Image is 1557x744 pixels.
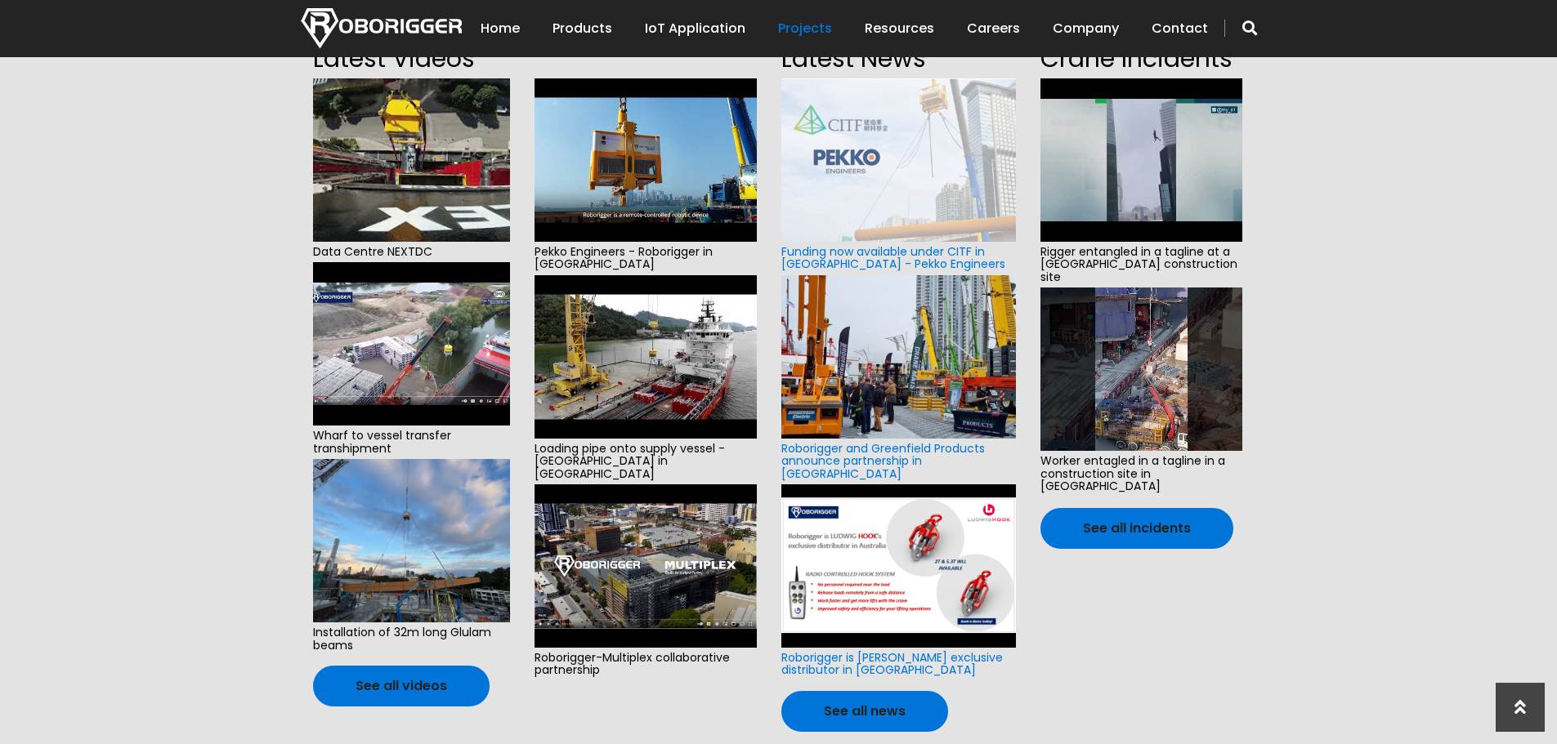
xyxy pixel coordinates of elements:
[535,439,758,484] span: Loading pipe onto supply vessel - [GEOGRAPHIC_DATA] in [GEOGRAPHIC_DATA]
[1040,78,1242,242] img: hqdefault.jpg
[313,425,510,459] span: Wharf to vessel transfer transhipment
[313,78,510,242] img: hqdefault.jpg
[1053,3,1119,54] a: Company
[1152,3,1208,54] a: Contact
[313,242,510,262] span: Data Centre NEXTDC
[1040,242,1242,287] span: Rigger entangled in a tagline at a [GEOGRAPHIC_DATA] construction site
[313,39,510,78] h2: Latest Videos
[313,459,510,622] img: e6f0d910-cd76-44a6-a92d-b5ff0f84c0aa-2.jpg
[1040,508,1233,549] a: See all incidents
[1040,39,1242,78] h2: Crane Incidents
[967,3,1020,54] a: Careers
[301,8,462,48] img: Nortech
[778,3,832,54] a: Projects
[535,242,758,275] span: Pekko Engineers - Roborigger in [GEOGRAPHIC_DATA]
[781,649,1003,678] a: Roborigger is [PERSON_NAME] exclusive distributor in [GEOGRAPHIC_DATA]
[535,78,758,242] img: hqdefault.jpg
[1040,287,1242,451] img: hqdefault.jpg
[313,666,490,706] a: See all videos
[313,262,510,425] img: hqdefault.jpg
[781,691,948,732] a: See all news
[781,440,985,482] a: Roborigger and Greenfield Products announce partnership in [GEOGRAPHIC_DATA]
[781,243,1005,272] a: Funding now available under CITF in [GEOGRAPHIC_DATA] - Pekko Engineers
[313,622,510,656] span: Installation of 32m long Glulam beams
[865,3,934,54] a: Resources
[535,648,758,681] span: Roborigger-Multiplex collaborative partnership
[535,275,758,439] img: hqdefault.jpg
[481,3,520,54] a: Home
[1040,451,1242,497] span: Worker entagled in a tagline in a construction site in [GEOGRAPHIC_DATA]
[645,3,745,54] a: IoT Application
[781,39,1015,78] h2: Latest News
[535,484,758,648] img: hqdefault.jpg
[553,3,612,54] a: Products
